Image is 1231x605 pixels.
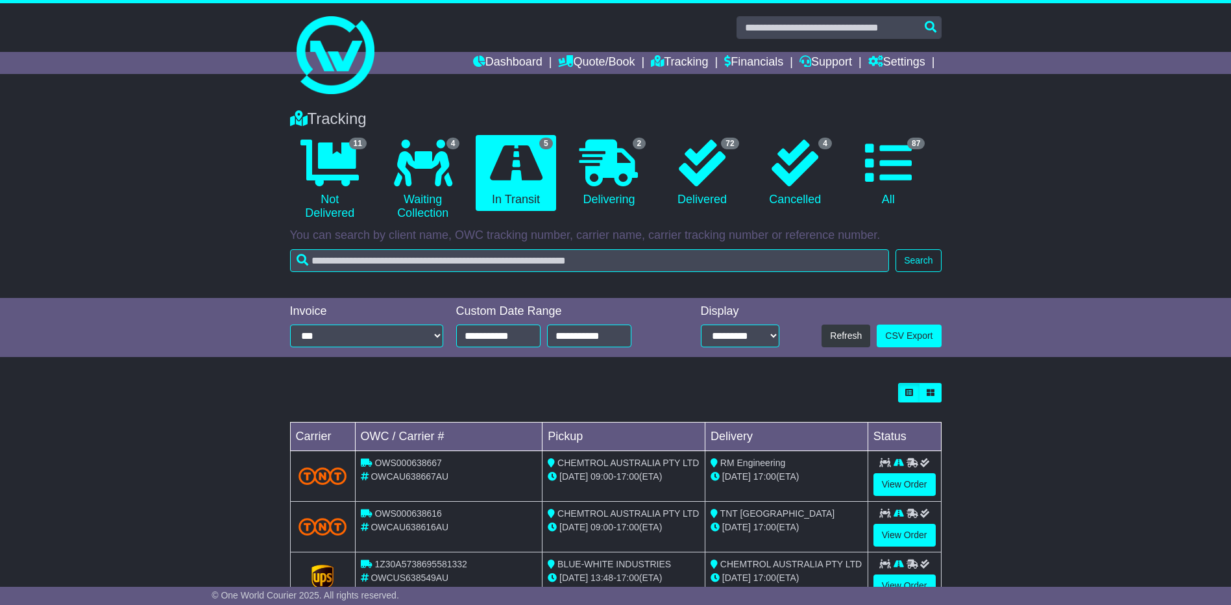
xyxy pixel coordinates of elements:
[722,573,751,583] span: [DATE]
[877,325,941,347] a: CSV Export
[616,471,639,482] span: 17:00
[721,138,738,149] span: 72
[873,574,936,597] a: View Order
[907,138,925,149] span: 87
[822,325,870,347] button: Refresh
[548,571,700,585] div: - (ETA)
[299,467,347,485] img: TNT_Domestic.png
[355,423,542,451] td: OWC / Carrier #
[383,135,463,225] a: 4 Waiting Collection
[633,138,646,149] span: 2
[559,471,588,482] span: [DATE]
[374,458,442,468] span: OWS000638667
[284,110,948,129] div: Tracking
[539,138,553,149] span: 5
[873,473,936,496] a: View Order
[557,559,671,569] span: BLUE-WHITE INDUSTRIES
[299,518,347,536] img: TNT_Domestic.png
[868,52,925,74] a: Settings
[548,470,700,484] div: - (ETA)
[557,508,699,519] span: CHEMTROL AUSTRALIA PTY LTD
[290,304,443,319] div: Invoice
[753,522,776,532] span: 17:00
[818,138,832,149] span: 4
[722,471,751,482] span: [DATE]
[456,304,664,319] div: Custom Date Range
[662,135,742,212] a: 72 Delivered
[290,423,355,451] td: Carrier
[569,135,649,212] a: 2 Delivering
[799,52,852,74] a: Support
[559,573,588,583] span: [DATE]
[591,522,613,532] span: 09:00
[720,559,862,569] span: CHEMTROL AUSTRALIA PTY LTD
[476,135,555,212] a: 5 In Transit
[374,508,442,519] span: OWS000638616
[371,573,448,583] span: OWCUS638549AU
[755,135,835,212] a: 4 Cancelled
[711,521,862,534] div: (ETA)
[711,571,862,585] div: (ETA)
[720,508,835,519] span: TNT [GEOGRAPHIC_DATA]
[711,470,862,484] div: (ETA)
[371,471,448,482] span: OWCAU638667AU
[557,458,699,468] span: CHEMTROL AUSTRALIA PTY LTD
[724,52,783,74] a: Financials
[559,522,588,532] span: [DATE]
[542,423,705,451] td: Pickup
[753,471,776,482] span: 17:00
[371,522,448,532] span: OWCAU638616AU
[616,573,639,583] span: 17:00
[848,135,928,212] a: 87 All
[591,471,613,482] span: 09:00
[558,52,635,74] a: Quote/Book
[722,522,751,532] span: [DATE]
[446,138,460,149] span: 4
[548,521,700,534] div: - (ETA)
[873,524,936,547] a: View Order
[290,135,370,225] a: 11 Not Delivered
[212,590,399,600] span: © One World Courier 2025. All rights reserved.
[290,228,942,243] p: You can search by client name, OWC tracking number, carrier name, carrier tracking number or refe...
[311,565,334,591] img: GetCarrierServiceLogo
[753,573,776,583] span: 17:00
[473,52,542,74] a: Dashboard
[349,138,367,149] span: 11
[720,458,785,468] span: RM Engineering
[701,304,779,319] div: Display
[705,423,868,451] td: Delivery
[868,423,941,451] td: Status
[374,559,467,569] span: 1Z30A5738695581332
[616,522,639,532] span: 17:00
[591,573,613,583] span: 13:48
[651,52,708,74] a: Tracking
[896,249,941,272] button: Search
